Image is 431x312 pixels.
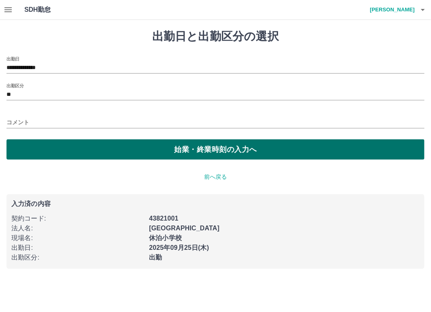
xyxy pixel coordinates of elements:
[149,215,178,222] b: 43821001
[11,201,420,207] p: 入力済の内容
[11,253,144,262] p: 出勤区分 :
[149,244,209,251] b: 2025年09月25日(木)
[11,223,144,233] p: 法人名 :
[11,214,144,223] p: 契約コード :
[6,173,425,181] p: 前へ戻る
[149,225,220,232] b: [GEOGRAPHIC_DATA]
[6,82,24,89] label: 出勤区分
[149,234,182,241] b: 休泊小学校
[6,30,425,43] h1: 出勤日と出勤区分の選択
[149,254,162,261] b: 出勤
[11,233,144,243] p: 現場名 :
[11,243,144,253] p: 出勤日 :
[6,139,425,160] button: 始業・終業時刻の入力へ
[6,56,19,62] label: 出勤日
